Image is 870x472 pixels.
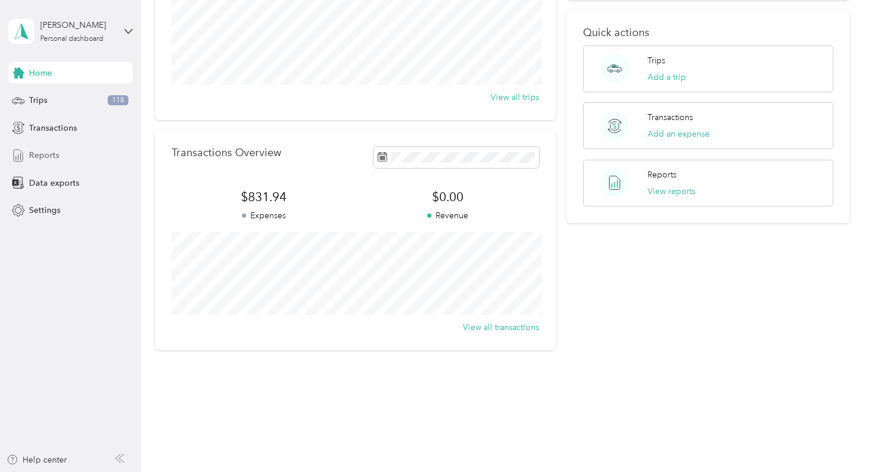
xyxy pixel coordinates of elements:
[29,94,47,106] span: Trips
[29,204,60,216] span: Settings
[491,91,539,104] button: View all trips
[647,169,676,181] p: Reports
[29,177,79,189] span: Data exports
[804,406,870,472] iframe: Everlance-gr Chat Button Frame
[583,27,833,39] p: Quick actions
[463,321,539,334] button: View all transactions
[40,35,104,43] div: Personal dashboard
[29,67,52,79] span: Home
[7,454,67,466] button: Help center
[647,54,665,67] p: Trips
[356,189,540,205] span: $0.00
[29,149,59,161] span: Reports
[29,122,77,134] span: Transactions
[647,111,693,124] p: Transactions
[172,189,356,205] span: $831.94
[356,209,540,222] p: Revenue
[172,147,281,159] p: Transactions Overview
[172,209,356,222] p: Expenses
[108,95,128,106] span: 118
[647,185,695,198] button: View reports
[647,71,686,83] button: Add a trip
[647,128,710,140] button: Add an expense
[40,19,114,31] div: [PERSON_NAME]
